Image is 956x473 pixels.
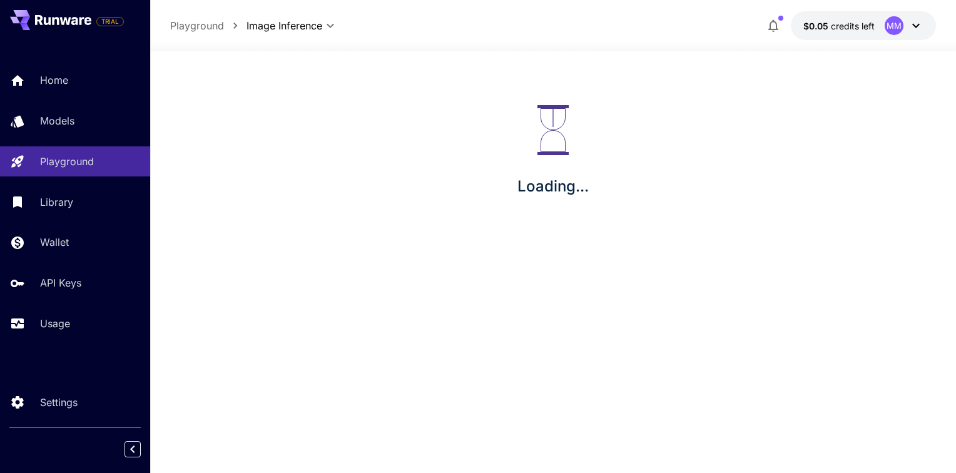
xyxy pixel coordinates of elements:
[803,19,875,33] div: $0.05
[40,73,68,88] p: Home
[125,441,141,457] button: Collapse sidebar
[40,113,74,128] p: Models
[803,21,831,31] span: $0.05
[170,18,224,33] a: Playground
[170,18,247,33] nav: breadcrumb
[517,175,589,198] p: Loading...
[96,14,124,29] span: Add your payment card to enable full platform functionality.
[134,438,150,460] div: Collapse sidebar
[40,154,94,169] p: Playground
[40,316,70,331] p: Usage
[40,195,73,210] p: Library
[831,21,875,31] span: credits left
[40,395,78,410] p: Settings
[247,18,322,33] span: Image Inference
[40,235,69,250] p: Wallet
[97,17,123,26] span: TRIAL
[791,11,936,40] button: $0.05MM
[40,275,81,290] p: API Keys
[885,16,903,35] div: MM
